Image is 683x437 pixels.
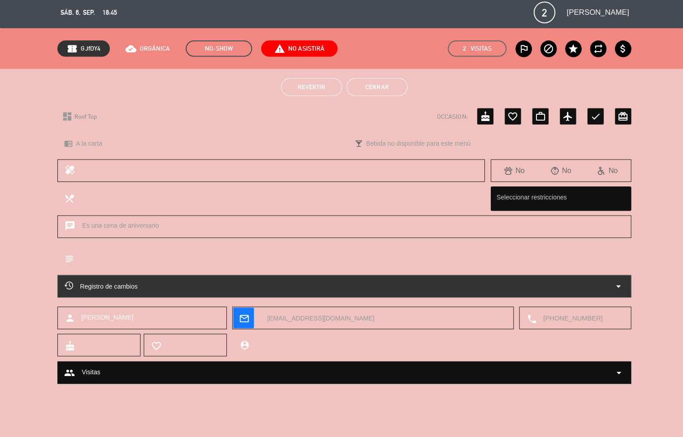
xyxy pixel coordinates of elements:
[588,46,599,57] i: repeat
[64,195,73,205] i: local_dining
[64,341,74,351] i: cake
[66,46,77,57] span: confirmation_number
[64,313,75,324] i: person
[609,368,619,378] span: arrow_drop_down
[533,167,579,178] div: No
[237,341,247,350] i: person_pin
[539,46,549,57] i: block
[64,222,75,234] i: chat
[74,114,96,124] span: Roof Top
[64,282,137,293] span: Registro de cambios
[562,9,624,22] span: [PERSON_NAME]
[138,47,169,57] span: ORGÁNICA
[514,46,525,57] i: outlined_flag
[150,341,160,351] i: favorite_border
[81,368,99,378] span: Visitas
[579,167,626,178] div: No
[529,5,551,26] span: 2
[363,141,467,151] span: Bebida no disponible para este menú
[237,314,246,324] i: mail_outline
[487,167,533,178] div: No
[558,113,569,124] i: airplanemode_active
[64,166,75,179] i: healing
[295,86,323,93] span: Revertir
[608,282,619,293] i: arrow_drop_down
[75,141,101,151] span: A la carta
[344,81,404,99] button: Cerrar
[467,47,488,57] em: Visitas
[433,114,464,124] span: OCCASION:
[259,43,335,60] span: No Asistirá
[64,368,74,378] span: group
[184,43,250,60] span: NO-SHOW
[102,10,116,21] span: 18:45
[585,113,596,124] i: check
[125,46,135,57] i: cloud_done
[279,81,339,99] button: Revertir
[81,313,132,324] span: [PERSON_NAME]
[531,113,541,124] i: work_outline
[503,113,514,124] i: favorite_border
[64,142,72,150] i: chrome_reader_mode
[613,46,623,57] i: attach_money
[60,10,94,21] span: sáb. 6, sep.
[563,46,574,57] i: star
[57,217,626,239] div: Es una cena de aniversario
[522,314,532,324] i: local_phone
[80,47,99,57] span: GJfDY4
[613,113,623,124] i: card_giftcard
[459,47,462,57] span: 2
[272,46,283,57] i: report_problem
[476,113,487,124] i: cake
[64,255,73,265] i: subject
[61,113,72,124] i: dashboard
[351,142,360,150] i: local_bar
